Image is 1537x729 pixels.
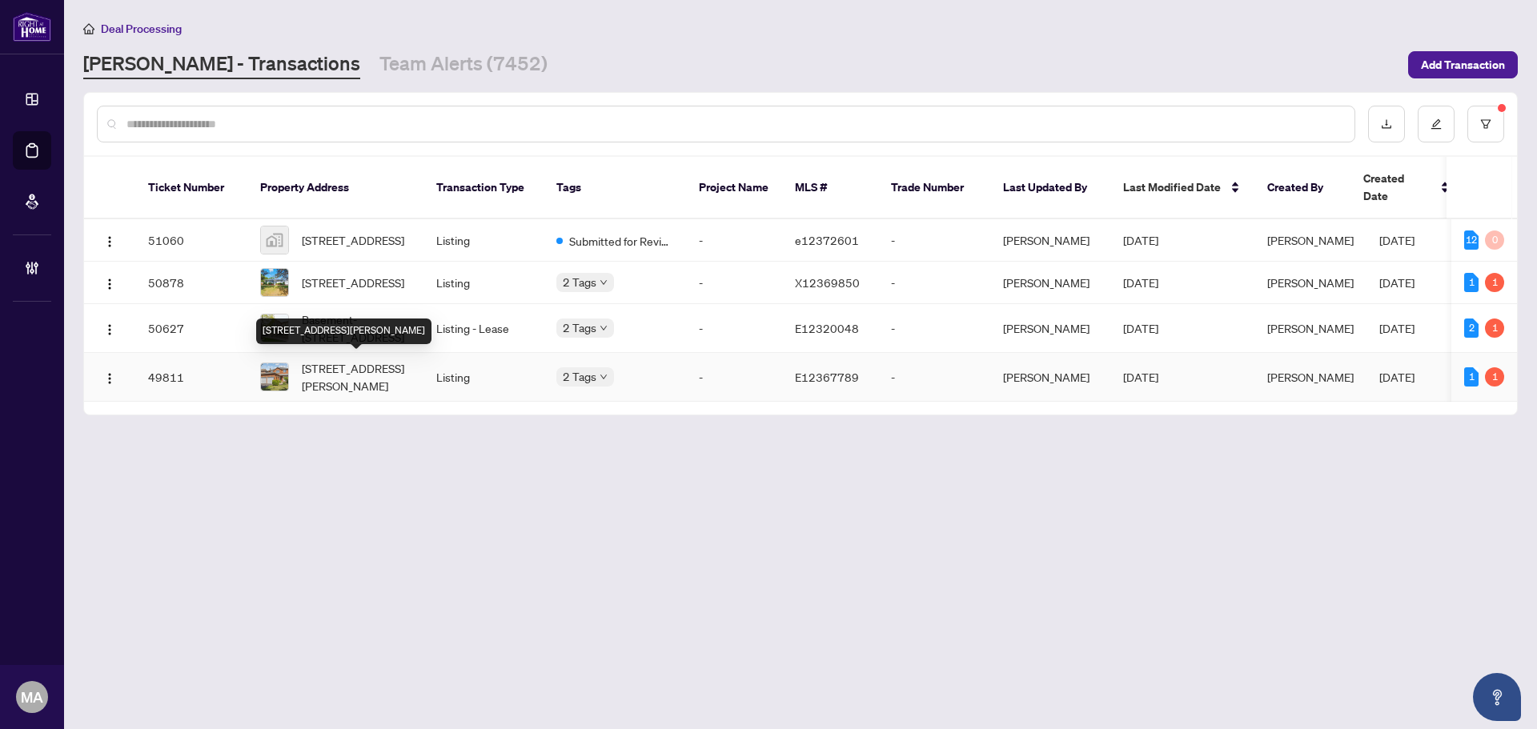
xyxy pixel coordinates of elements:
[302,359,411,395] span: [STREET_ADDRESS][PERSON_NAME]
[1123,233,1158,247] span: [DATE]
[1368,106,1405,142] button: download
[1123,321,1158,335] span: [DATE]
[423,304,544,353] td: Listing - Lease
[261,363,288,391] img: thumbnail-img
[1421,52,1505,78] span: Add Transaction
[302,231,404,249] span: [STREET_ADDRESS]
[1485,367,1504,387] div: 1
[1408,51,1518,78] button: Add Transaction
[990,262,1110,304] td: [PERSON_NAME]
[135,262,247,304] td: 50878
[686,353,782,402] td: -
[1379,321,1415,335] span: [DATE]
[563,318,596,337] span: 2 Tags
[1123,275,1158,290] span: [DATE]
[878,262,990,304] td: -
[1123,178,1221,196] span: Last Modified Date
[423,353,544,402] td: Listing
[256,318,431,344] div: [STREET_ADDRESS][PERSON_NAME]
[83,50,360,79] a: [PERSON_NAME] - Transactions
[1267,275,1354,290] span: [PERSON_NAME]
[1381,118,1392,130] span: download
[97,270,122,295] button: Logo
[97,315,122,341] button: Logo
[103,323,116,336] img: Logo
[990,219,1110,262] td: [PERSON_NAME]
[1350,157,1463,219] th: Created Date
[13,12,51,42] img: logo
[878,304,990,353] td: -
[302,274,404,291] span: [STREET_ADDRESS]
[97,227,122,253] button: Logo
[878,157,990,219] th: Trade Number
[1123,370,1158,384] span: [DATE]
[135,353,247,402] td: 49811
[795,370,859,384] span: E12367789
[423,219,544,262] td: Listing
[990,304,1110,353] td: [PERSON_NAME]
[795,275,860,290] span: X12369850
[379,50,548,79] a: Team Alerts (7452)
[1464,230,1479,250] div: 12
[135,304,247,353] td: 50627
[1464,367,1479,387] div: 1
[686,219,782,262] td: -
[600,278,608,286] span: down
[83,23,94,34] span: home
[21,686,43,708] span: MA
[1267,233,1354,247] span: [PERSON_NAME]
[1485,318,1504,338] div: 1
[1485,230,1504,250] div: 0
[423,157,544,219] th: Transaction Type
[1464,318,1479,338] div: 2
[686,262,782,304] td: -
[1110,157,1254,219] th: Last Modified Date
[1467,106,1504,142] button: filter
[990,353,1110,402] td: [PERSON_NAME]
[1480,118,1491,130] span: filter
[423,262,544,304] td: Listing
[1379,233,1415,247] span: [DATE]
[878,353,990,402] td: -
[1464,273,1479,292] div: 1
[1485,273,1504,292] div: 1
[544,157,686,219] th: Tags
[1363,170,1431,205] span: Created Date
[261,226,288,254] img: thumbnail-img
[1418,106,1455,142] button: edit
[1254,157,1350,219] th: Created By
[782,157,878,219] th: MLS #
[569,232,673,250] span: Submitted for Review
[795,321,859,335] span: E12320048
[261,269,288,296] img: thumbnail-img
[1267,321,1354,335] span: [PERSON_NAME]
[103,372,116,385] img: Logo
[686,304,782,353] td: -
[600,373,608,381] span: down
[1473,673,1521,721] button: Open asap
[1379,370,1415,384] span: [DATE]
[990,157,1110,219] th: Last Updated By
[101,22,182,36] span: Deal Processing
[686,157,782,219] th: Project Name
[302,310,411,346] span: Basement-[STREET_ADDRESS]
[261,314,288,342] img: thumbnail-img
[103,278,116,290] img: Logo
[97,364,122,390] button: Logo
[247,157,423,219] th: Property Address
[1379,275,1415,290] span: [DATE]
[563,273,596,291] span: 2 Tags
[135,157,247,219] th: Ticket Number
[600,324,608,332] span: down
[135,219,247,262] td: 51060
[103,235,116,248] img: Logo
[1267,370,1354,384] span: [PERSON_NAME]
[1431,118,1442,130] span: edit
[878,219,990,262] td: -
[795,233,859,247] span: e12372601
[563,367,596,386] span: 2 Tags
